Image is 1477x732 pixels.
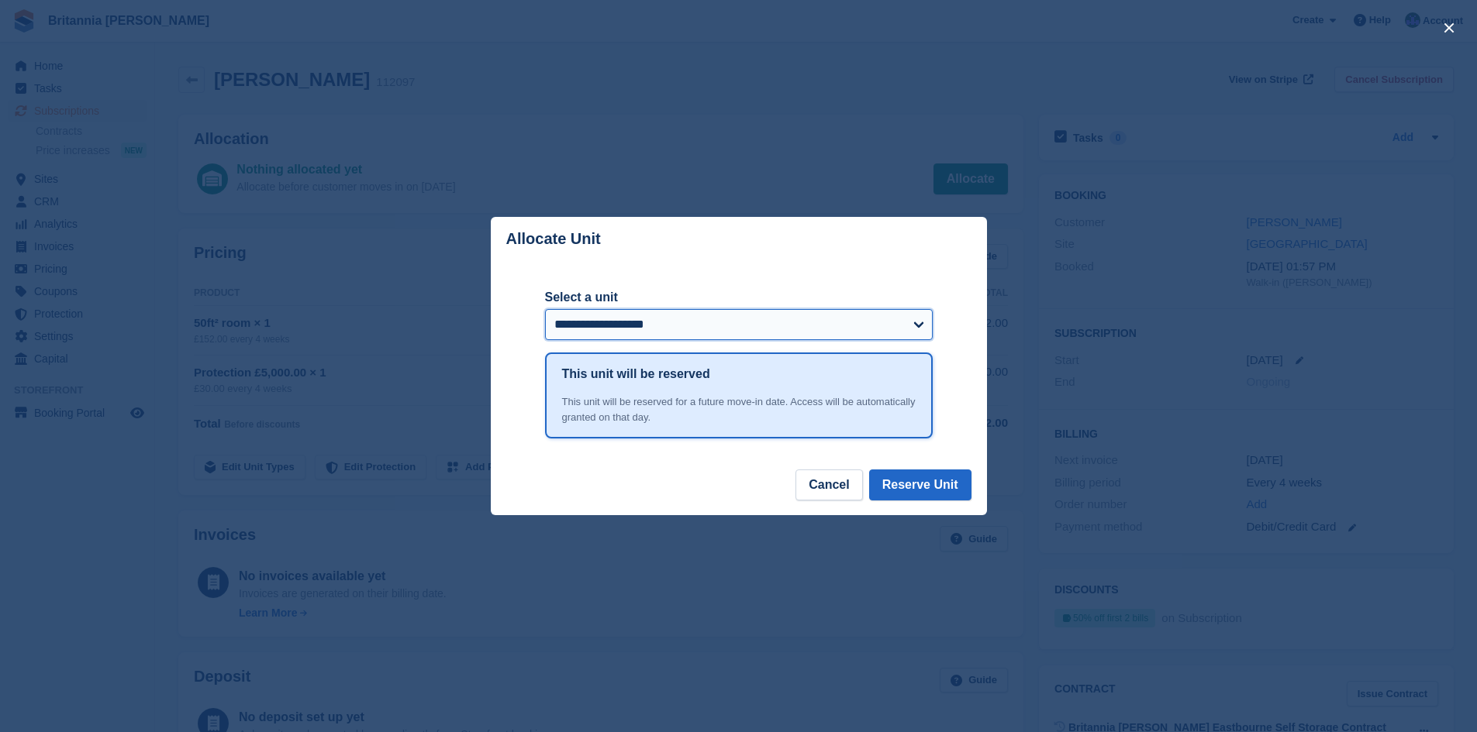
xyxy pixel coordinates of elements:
[562,365,710,383] h1: This unit will be reserved
[1437,15,1461,40] button: close
[562,394,916,424] div: This unit will be reserved for a future move-in date. Access will be automatically granted on tha...
[545,288,933,307] label: Select a unit
[506,230,601,248] p: Allocate Unit
[869,469,971,500] button: Reserve Unit
[795,469,862,500] button: Cancel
